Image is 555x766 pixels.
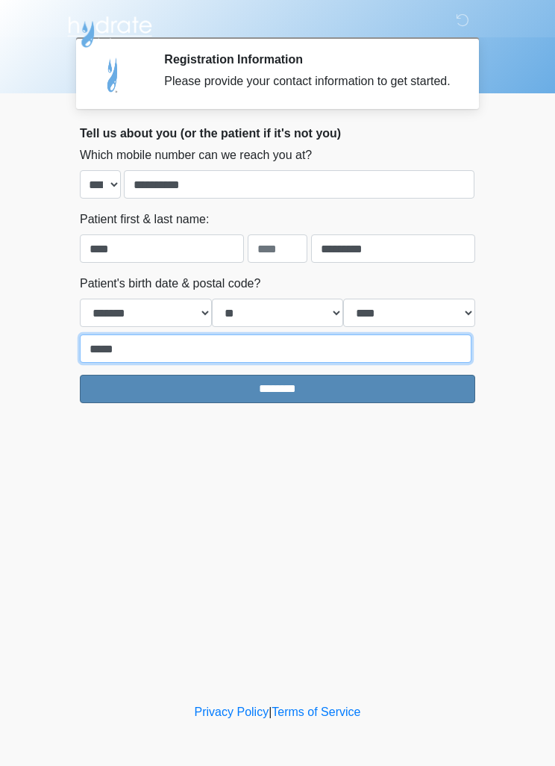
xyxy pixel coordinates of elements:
label: Patient first & last name: [80,211,209,228]
a: Terms of Service [272,706,360,718]
div: Please provide your contact information to get started. [164,72,453,90]
label: Which mobile number can we reach you at? [80,146,312,164]
h2: Tell us about you (or the patient if it's not you) [80,126,475,140]
a: | [269,706,272,718]
label: Patient's birth date & postal code? [80,275,260,293]
a: Privacy Policy [195,706,269,718]
img: Agent Avatar [91,52,136,97]
img: Hydrate IV Bar - Scottsdale Logo [65,11,154,49]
